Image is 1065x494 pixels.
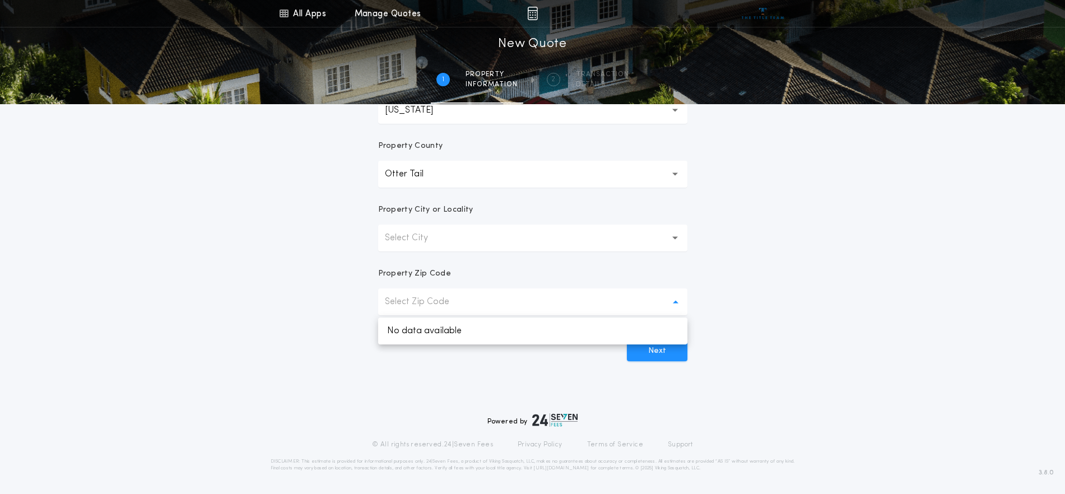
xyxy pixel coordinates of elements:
[576,70,629,79] span: Transaction
[466,80,518,89] span: information
[385,104,451,117] p: [US_STATE]
[487,413,578,427] div: Powered by
[372,440,493,449] p: © All rights reserved. 24|Seven Fees
[742,8,784,19] img: vs-icon
[378,225,687,251] button: Select City
[385,295,467,309] p: Select Zip Code
[627,341,687,361] button: Next
[378,161,687,188] button: Otter Tail
[587,440,643,449] a: Terms of Service
[576,80,629,89] span: details
[442,75,444,84] h2: 1
[378,288,687,315] button: Select Zip Code
[378,141,443,152] p: Property County
[1039,468,1054,478] span: 3.8.0
[668,440,693,449] a: Support
[385,167,441,181] p: Otter Tail
[527,7,538,20] img: img
[385,231,446,245] p: Select City
[378,318,687,344] p: No data available
[518,440,562,449] a: Privacy Policy
[378,268,451,279] p: Property Zip Code
[532,413,578,427] img: logo
[378,97,687,124] button: [US_STATE]
[378,204,473,216] p: Property City or Locality
[551,75,555,84] h2: 2
[466,70,518,79] span: Property
[271,458,795,472] p: DISCLAIMER: This estimate is provided for informational purposes only. 24|Seven Fees, a product o...
[533,466,589,470] a: [URL][DOMAIN_NAME]
[498,35,566,53] h1: New Quote
[378,318,687,344] ul: Select Zip Code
